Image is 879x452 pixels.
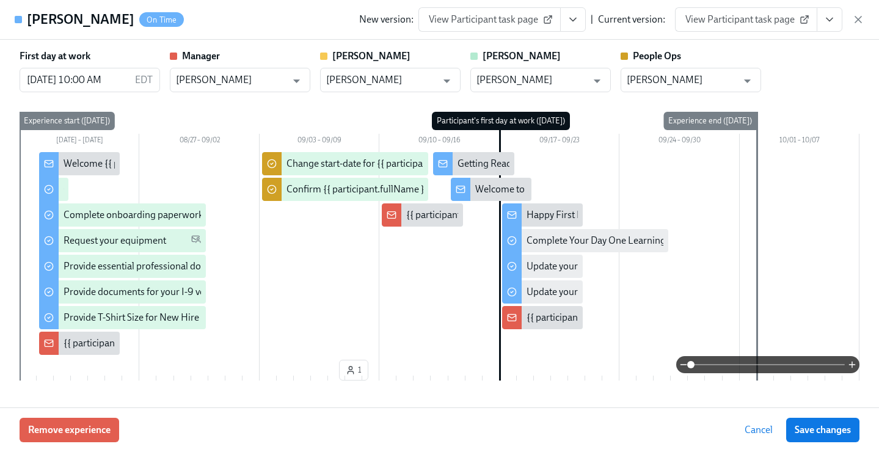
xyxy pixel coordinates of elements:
[406,208,591,222] div: {{ participant.fullName }} starts in a week 🎉
[64,311,224,324] div: Provide T-Shirt Size for New Hire Swag
[527,285,646,299] div: Update your Email Signature
[527,208,706,222] div: Happy First Day {{ participant.firstName }}!
[817,7,842,32] button: View task page
[432,112,570,130] div: Participant's first day at work ([DATE])
[795,424,851,436] span: Save changes
[359,13,414,26] div: New version:
[633,50,681,62] strong: People Ops
[591,13,593,26] div: |
[19,112,115,130] div: Experience start ([DATE])
[429,13,550,26] span: View Participant task page
[588,71,607,90] button: Open
[475,183,589,196] div: Welcome to Charlie Health!
[560,7,586,32] button: View task page
[64,157,216,170] div: Welcome {{ participant.firstName }}!
[286,183,544,196] div: Confirm {{ participant.fullName }}'s background check passed
[740,134,859,150] div: 10/01 – 10/07
[786,418,859,442] button: Save changes
[527,311,694,324] div: {{ participant.firstName }} starts [DATE]!
[458,157,583,170] div: Getting Ready for Onboarding
[598,13,665,26] div: Current version:
[745,424,773,436] span: Cancel
[260,134,379,150] div: 09/03 – 09/09
[736,418,781,442] button: Cancel
[527,260,646,273] div: Update your Linkedin profile
[663,112,757,130] div: Experience end ([DATE])
[619,134,739,150] div: 09/24 – 09/30
[675,7,817,32] a: View Participant task page
[286,157,482,170] div: Change start-date for {{ participant.fullName }}
[64,285,242,299] div: Provide documents for your I-9 verification
[64,337,206,350] div: {{ participant.fullName }} Starting!
[332,50,410,62] strong: [PERSON_NAME]
[27,10,134,29] h4: [PERSON_NAME]
[135,73,153,87] p: EDT
[437,71,456,90] button: Open
[418,7,561,32] a: View Participant task page
[64,234,166,247] div: Request your equipment
[500,134,619,150] div: 09/17 – 09/23
[527,234,687,247] div: Complete Your Day One Learning Path
[28,424,111,436] span: Remove experience
[64,208,310,222] div: Complete onboarding paperwork in [GEOGRAPHIC_DATA]
[64,183,244,196] div: Complete your background check in Checkr
[287,71,306,90] button: Open
[20,418,119,442] button: Remove experience
[191,234,201,248] span: Personal Email
[20,49,90,63] label: First day at work
[20,134,139,150] div: [DATE] – [DATE]
[738,71,757,90] button: Open
[182,50,220,62] strong: Manager
[483,50,561,62] strong: [PERSON_NAME]
[379,134,499,150] div: 09/10 – 09/16
[139,134,259,150] div: 08/27 – 09/02
[64,260,254,273] div: Provide essential professional documentation
[685,13,807,26] span: View Participant task page
[139,15,184,24] span: On Time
